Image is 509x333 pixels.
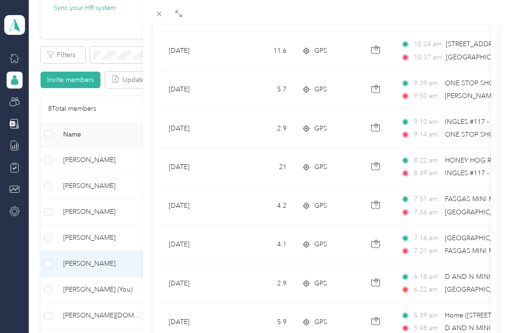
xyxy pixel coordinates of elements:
[414,284,441,295] span: 6:22 am
[232,109,294,148] td: 2.9
[314,84,327,95] span: GPS
[414,246,441,256] span: 7:21 am
[414,39,442,49] span: 10:24 am
[414,207,441,218] span: 7:56 am
[314,278,327,289] span: GPS
[456,280,509,333] iframe: Everlance-gr Chat Button Frame
[414,155,441,166] span: 8:22 am
[161,264,232,303] td: [DATE]
[161,148,232,187] td: [DATE]
[414,168,441,179] span: 8:49 am
[232,187,294,225] td: 4.2
[314,162,327,172] span: GPS
[414,130,441,140] span: 9:14 am
[414,233,441,244] span: 7:16 am
[414,117,441,127] span: 9:10 am
[232,32,294,70] td: 11.6
[232,148,294,187] td: 21
[414,272,441,282] span: 6:18 am
[414,194,441,204] span: 7:51 am
[414,52,442,63] span: 10:37 am
[314,239,327,250] span: GPS
[161,109,232,148] td: [DATE]
[161,226,232,264] td: [DATE]
[314,201,327,211] span: GPS
[161,71,232,109] td: [DATE]
[161,187,232,225] td: [DATE]
[232,264,294,303] td: 2.9
[161,32,232,70] td: [DATE]
[232,226,294,264] td: 4.1
[314,46,327,56] span: GPS
[414,310,441,321] span: 5:39 am
[414,78,441,89] span: 9:39 am
[414,91,441,101] span: 9:50 am
[232,71,294,109] td: 5.7
[314,123,327,134] span: GPS
[314,317,327,327] span: GPS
